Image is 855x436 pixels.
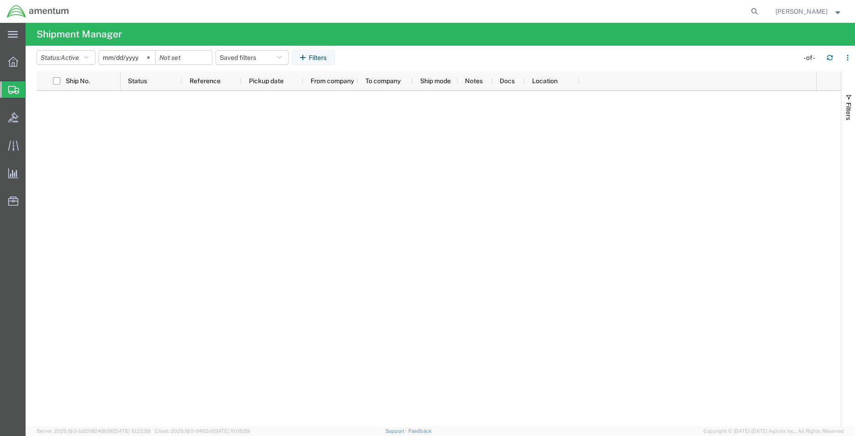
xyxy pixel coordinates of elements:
span: Client: 2025.19.0-1f462a1 [155,428,250,434]
a: Support [385,428,408,434]
span: Status [128,77,147,85]
button: Status:Active [37,50,95,65]
button: Filters [292,50,335,65]
span: Filters [845,102,852,120]
span: Notes [465,77,483,85]
button: Saved filters [216,50,289,65]
span: Ship No. [66,77,90,85]
input: Not set [156,51,212,64]
span: Location [532,77,558,85]
span: To company [365,77,401,85]
span: Rigoberto Magallan [776,6,828,16]
span: Ship mode [420,77,451,85]
span: Active [61,54,79,61]
img: logo [6,5,69,18]
span: From company [311,77,354,85]
span: Copyright © [DATE]-[DATE] Agistix Inc., All Rights Reserved [703,427,844,435]
a: Feedback [408,428,432,434]
span: Server: 2025.19.0-b9208248b56 [37,428,151,434]
span: Reference [190,77,221,85]
span: Docs [500,77,515,85]
span: [DATE] 10:06:59 [213,428,250,434]
div: - of - [803,53,819,63]
h4: Shipment Manager [37,23,122,46]
span: [DATE] 10:22:58 [114,428,151,434]
span: Pickup date [249,77,284,85]
input: Not set [99,51,155,64]
button: [PERSON_NAME] [775,6,843,17]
